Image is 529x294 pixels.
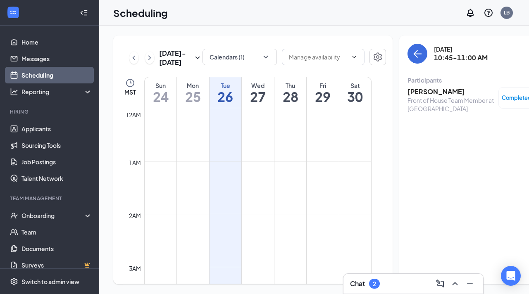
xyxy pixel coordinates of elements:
div: Onboarding [21,211,85,220]
span: MST [124,88,136,96]
div: 1am [127,158,143,167]
h3: [DATE] - [DATE] [159,49,193,67]
a: Job Postings [21,154,92,170]
svg: SmallChevronDown [193,53,203,63]
a: Settings [369,49,386,67]
a: August 24, 2025 [145,77,176,108]
div: Thu [274,81,307,90]
div: Hiring [10,108,91,115]
svg: Notifications [465,8,475,18]
svg: Clock [125,78,135,88]
button: ChevronRight [145,52,154,64]
div: 3am [127,264,143,273]
h3: [PERSON_NAME] [407,87,494,96]
div: 2am [127,211,143,220]
a: August 29, 2025 [307,77,339,108]
button: ChevronUp [448,277,462,290]
svg: ChevronDown [351,54,357,60]
h1: 29 [307,90,339,104]
a: Scheduling [21,67,92,83]
svg: Settings [373,52,383,62]
h1: 24 [145,90,176,104]
a: Talent Network [21,170,92,187]
h3: 10:45-11:00 AM [434,53,488,62]
div: Open Intercom Messenger [501,266,521,286]
svg: Analysis [10,88,18,96]
div: Fri [307,81,339,90]
h3: Chat [350,279,365,288]
svg: QuestionInfo [484,8,493,18]
h1: 28 [274,90,307,104]
div: 12am [124,110,143,119]
button: back-button [407,44,427,64]
a: Sourcing Tools [21,137,92,154]
input: Manage availability [289,52,348,62]
a: Documents [21,240,92,257]
svg: Collapse [80,9,88,17]
a: Messages [21,50,92,67]
a: Team [21,224,92,240]
button: Minimize [463,277,477,290]
div: Wed [242,81,274,90]
div: [DATE] [434,45,488,53]
a: August 26, 2025 [210,77,242,108]
a: August 28, 2025 [274,77,307,108]
svg: UserCheck [10,211,18,220]
button: Settings [369,49,386,65]
svg: ChevronLeft [130,53,138,63]
a: Applicants [21,121,92,137]
a: August 30, 2025 [339,77,371,108]
button: Calendars (1)ChevronDown [203,49,277,65]
svg: Settings [10,277,18,286]
h1: Scheduling [113,6,168,20]
h1: 27 [242,90,274,104]
svg: ComposeMessage [435,279,445,289]
a: Home [21,34,92,50]
div: LB [504,9,510,16]
div: Team Management [10,195,91,202]
svg: ChevronDown [262,53,270,61]
h1: 30 [339,90,371,104]
h1: 26 [210,90,242,104]
div: Tue [210,81,242,90]
svg: WorkstreamLogo [9,8,17,17]
div: 2 [373,280,376,287]
svg: ChevronRight [145,53,154,63]
a: August 27, 2025 [242,77,274,108]
button: ChevronLeft [129,52,138,64]
svg: Minimize [465,279,475,289]
div: Sun [145,81,176,90]
h1: 25 [177,90,209,104]
a: SurveysCrown [21,257,92,273]
svg: ArrowLeft [412,49,422,59]
svg: ChevronUp [450,279,460,289]
a: August 25, 2025 [177,77,209,108]
div: Switch to admin view [21,277,79,286]
div: Mon [177,81,209,90]
div: Sat [339,81,371,90]
button: ComposeMessage [434,277,447,290]
div: Front of House Team Member at [GEOGRAPHIC_DATA] [407,96,494,113]
div: Reporting [21,88,93,96]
